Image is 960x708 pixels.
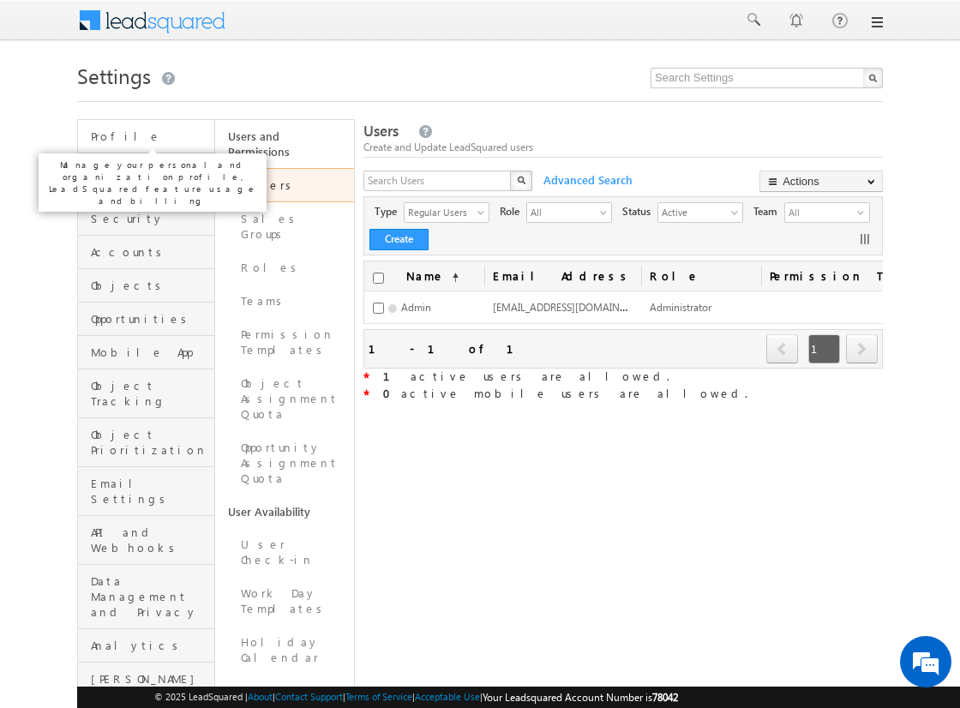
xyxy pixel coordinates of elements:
[731,207,745,217] span: select
[78,120,214,153] a: Profile
[78,369,214,418] a: Object Tracking
[215,626,354,675] a: Holiday Calendar
[500,204,526,219] span: Role
[658,203,729,220] span: Active
[483,691,678,704] span: Your Leadsquared Account Number is
[517,176,525,184] img: Search
[345,691,412,702] a: Terms of Service
[215,202,354,251] a: Sales Groups
[369,229,429,250] button: Create
[91,244,210,260] span: Accounts
[215,251,354,285] a: Roles
[91,638,210,653] span: Analytics
[215,285,354,318] a: Teams
[477,207,491,217] span: select
[766,334,798,363] span: prev
[622,204,657,219] span: Status
[78,336,214,369] a: Mobile App
[91,278,210,293] span: Objects
[45,159,260,207] p: Manage your personal and organization profile, LeadSquared feature usage and billing
[91,427,210,458] span: Object Prioritization
[154,689,678,705] span: © 2025 LeadSquared | | | | |
[91,525,210,555] span: API and Webhooks
[445,271,459,285] span: (sorted ascending)
[846,334,878,363] span: next
[363,171,513,191] input: Search Users
[248,691,273,702] a: About
[91,378,210,409] span: Object Tracking
[375,204,404,219] span: Type
[493,299,657,314] span: [EMAIL_ADDRESS][DOMAIN_NAME]
[535,172,638,188] span: Advanced Search
[383,369,411,383] strong: 1
[215,367,354,431] a: Object Assignment Quota
[401,301,431,314] span: Admin
[91,476,210,507] span: Email Settings
[78,303,214,336] a: Opportunities
[77,62,151,89] span: Settings
[369,339,534,358] div: 1 - 1 of 1
[766,336,799,363] a: prev
[363,140,883,155] div: Create and Update LeadSquared users
[383,386,401,400] strong: 0
[484,261,641,291] a: Email Address
[91,671,210,687] span: [PERSON_NAME]
[650,301,711,314] span: Administrator
[78,467,214,516] a: Email Settings
[78,269,214,303] a: Objects
[363,121,399,141] span: Users
[415,691,480,702] a: Acceptable Use
[651,68,883,88] input: Search Settings
[78,516,214,565] a: API and Webhooks
[785,203,854,222] span: All
[215,577,354,626] a: Work Day Templates
[383,386,747,400] span: active mobile users are allowed.
[78,418,214,467] a: Object Prioritization
[753,204,784,219] span: Team
[91,573,210,620] span: Data Management and Privacy
[215,318,354,367] a: Permission Templates
[215,528,354,577] a: User Check-in
[275,691,343,702] a: Contact Support
[215,120,354,168] a: Users and Permissions
[383,369,669,383] span: active users are allowed.
[78,236,214,269] a: Accounts
[641,261,761,291] a: Role
[215,431,354,495] a: Opportunity Assignment Quota
[215,495,354,528] a: User Availability
[759,171,883,192] button: Actions
[215,168,354,202] a: Users
[808,334,840,363] span: 1
[91,211,210,226] span: Security
[91,311,210,327] span: Opportunities
[78,663,214,696] a: [PERSON_NAME]
[846,336,878,363] a: next
[91,129,210,144] span: Profile
[78,629,214,663] a: Analytics
[405,203,475,220] span: Regular Users
[78,565,214,629] a: Data Management and Privacy
[78,202,214,236] a: Security
[91,345,210,360] span: Mobile App
[600,207,614,217] span: select
[398,261,467,291] a: Name
[527,203,597,220] span: All
[652,691,678,704] span: 78042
